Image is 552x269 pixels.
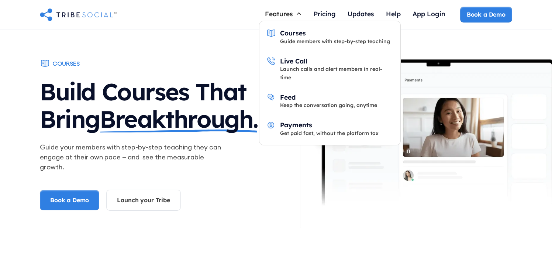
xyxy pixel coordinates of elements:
[280,29,306,37] div: Courses
[308,7,342,23] a: Pricing
[259,7,308,21] div: Features
[460,7,512,22] a: Book a Demo
[280,129,379,137] div: Get paid fast, without the platform tax
[386,10,401,18] div: Help
[413,10,445,18] div: App Login
[280,65,393,82] div: Launch calls and alert members in real-time
[100,106,258,133] span: Breakthrough.
[380,7,407,23] a: Help
[40,142,229,172] p: Guide your members with step-by-step teaching they can engage at their own pace — and see the mea...
[348,10,374,18] div: Updates
[407,7,451,23] a: App Login
[280,57,307,65] div: Live Call
[40,7,117,22] a: home
[263,89,397,114] a: FeedKeep the conversation going, anytime
[280,37,390,45] div: Guide members with step-by-step teaching
[342,7,380,23] a: Updates
[280,121,312,129] div: Payments
[280,101,377,109] div: Keep the conversation going, anytime
[259,21,401,145] nav: Features
[314,10,336,18] div: Pricing
[263,117,397,142] a: PaymentsGet paid fast, without the platform tax
[40,71,300,136] h1: Build Courses That Bring
[265,10,293,18] div: Features
[52,59,80,68] div: Courses
[263,25,397,50] a: CoursesGuide members with step-by-step teaching
[263,52,397,86] a: Live CallLaunch calls and alert members in real-time
[40,190,99,210] a: Book a Demo
[280,93,296,101] div: Feed
[106,190,180,210] a: Launch your Tribe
